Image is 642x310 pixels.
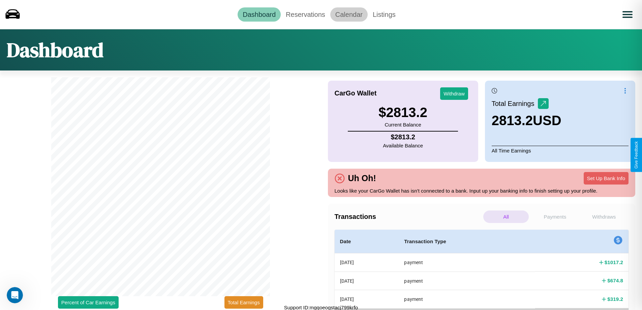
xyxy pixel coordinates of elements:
p: Looks like your CarGo Wallet has isn't connected to a bank. Input up your banking info to finish ... [335,186,629,195]
h4: CarGo Wallet [335,89,377,97]
p: All [483,210,529,223]
th: [DATE] [335,290,399,308]
button: Withdraw [440,87,468,100]
th: payment [399,272,535,290]
th: [DATE] [335,253,399,272]
p: Withdraws [581,210,627,223]
th: [DATE] [335,272,399,290]
h4: $ 319.2 [607,295,623,303]
h4: Transaction Type [404,237,530,246]
h4: $ 2813.2 [383,133,423,141]
button: Total Earnings [224,296,263,309]
h4: Transactions [335,213,482,221]
p: Payments [532,210,578,223]
iframe: Intercom live chat [7,287,23,303]
a: Dashboard [238,7,281,22]
button: Open menu [618,5,637,24]
button: Set Up Bank Info [584,172,629,185]
button: Percent of Car Earnings [58,296,119,309]
h1: Dashboard [7,36,103,64]
a: Calendar [330,7,368,22]
p: Total Earnings [492,97,538,110]
th: payment [399,253,535,272]
p: Available Balance [383,141,423,150]
h4: Date [340,237,394,246]
th: payment [399,290,535,308]
p: All Time Earnings [492,146,629,155]
h3: $ 2813.2 [378,105,427,120]
h3: 2813.2 USD [492,113,561,128]
h4: $ 674.8 [607,277,623,284]
a: Reservations [281,7,330,22]
a: Listings [368,7,401,22]
h4: $ 1017.2 [605,259,623,266]
h4: Uh Oh! [345,173,379,183]
p: Current Balance [378,120,427,129]
div: Give Feedback [634,141,639,169]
